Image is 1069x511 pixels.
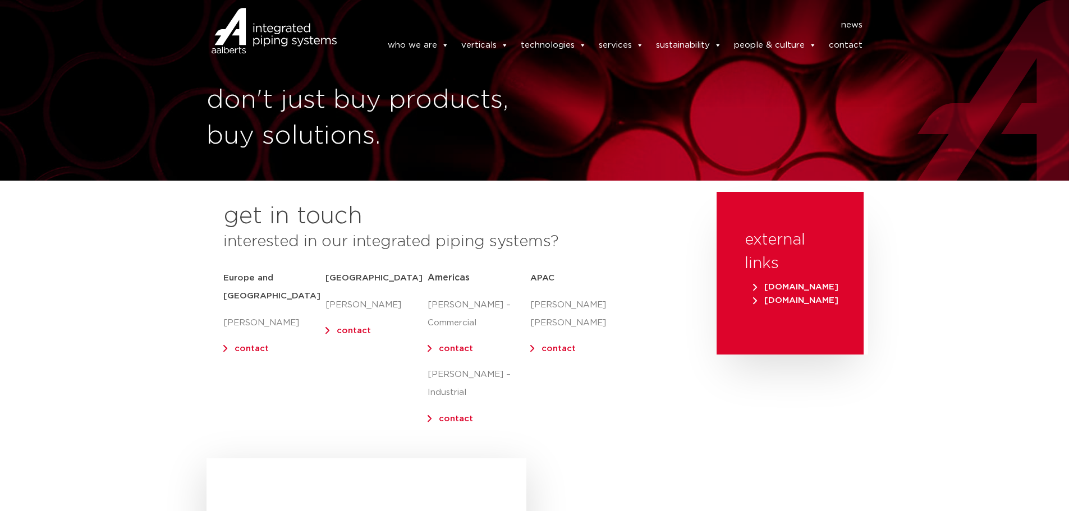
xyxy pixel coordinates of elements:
[439,344,473,353] a: contact
[841,16,862,34] a: news
[223,203,363,230] h2: get in touch
[354,16,863,34] nav: Menu
[325,296,428,314] p: [PERSON_NAME]
[745,228,836,275] h3: external links
[530,269,632,287] h5: APAC
[207,82,529,154] h1: don't just buy products, buy solutions.
[325,269,428,287] h5: [GEOGRAPHIC_DATA]
[753,283,838,291] span: [DOMAIN_NAME]
[428,296,530,332] p: [PERSON_NAME] – Commercial
[599,34,644,57] a: services
[542,344,576,353] a: contact
[753,296,838,305] span: [DOMAIN_NAME]
[734,34,816,57] a: people & culture
[829,34,862,57] a: contact
[428,273,470,282] span: Americas
[223,230,689,254] h3: interested in our integrated piping systems?
[428,366,530,402] p: [PERSON_NAME] – Industrial
[223,314,325,332] p: [PERSON_NAME]
[530,296,632,332] p: [PERSON_NAME] [PERSON_NAME]
[388,34,449,57] a: who we are
[656,34,722,57] a: sustainability
[337,326,371,335] a: contact
[521,34,586,57] a: technologies
[750,296,841,305] a: [DOMAIN_NAME]
[750,283,841,291] a: [DOMAIN_NAME]
[439,415,473,423] a: contact
[235,344,269,353] a: contact
[223,274,320,300] strong: Europe and [GEOGRAPHIC_DATA]
[461,34,508,57] a: verticals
